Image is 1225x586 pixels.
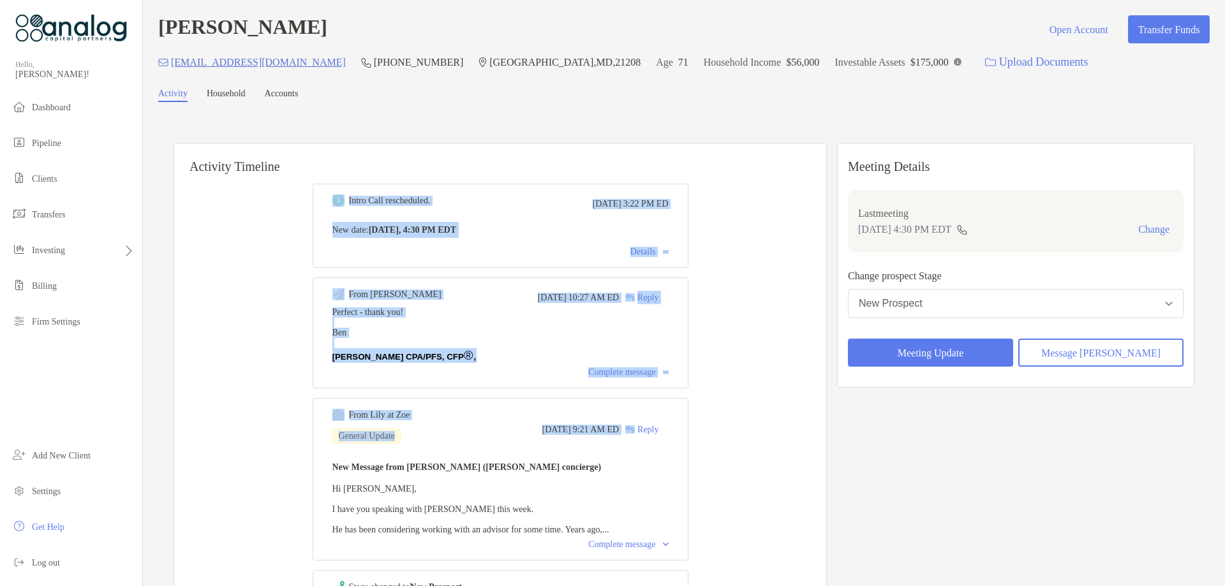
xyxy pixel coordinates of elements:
div: From [PERSON_NAME] [349,289,442,300]
span: [DATE] [542,425,571,435]
img: billing icon [11,277,27,293]
span: 3:22 PM ED [623,199,669,209]
div: Intro Call rescheduled. [349,196,431,206]
button: New Prospect [848,289,1184,318]
img: firm-settings icon [11,313,27,328]
a: Household [207,89,246,102]
img: Reply icon [625,425,635,434]
img: Event icon [332,194,345,207]
img: Location Icon [479,57,487,68]
a: Upload Documents [977,48,1096,76]
div: Ben [332,328,669,338]
div: Reply [619,291,658,304]
button: Open Account [1039,15,1118,43]
span: Billing [32,281,57,291]
span: [DATE] [538,293,567,303]
img: Event icon [332,409,345,421]
span: [PERSON_NAME]! [15,70,135,80]
div: General Update [332,429,401,444]
div: Complete message [588,539,668,550]
div: New Prospect [859,298,923,309]
img: Event icon [332,288,345,300]
div: Complete message [588,367,668,377]
img: logout icon [11,554,27,569]
span: Transfers [32,210,65,219]
img: Chevron icon [663,543,669,546]
p: Meeting Details [848,159,1184,175]
span: Pipeline [32,138,61,148]
button: Message [PERSON_NAME] [1018,339,1184,367]
img: Reply icon [625,293,635,302]
b: New Message from [PERSON_NAME] ([PERSON_NAME] concierge) [332,462,602,472]
div: Reply [619,423,658,436]
span: Add New Client [32,451,91,460]
img: Zoe Logo [15,5,127,51]
span: Dashboard [32,103,71,112]
img: button icon [985,58,996,67]
p: $56,000 [786,54,819,70]
span: Get Help [32,522,64,532]
span: Firm Settings [32,317,80,326]
img: add_new_client icon [11,447,27,462]
p: $175,000 [910,54,949,70]
a: Activity [158,89,188,102]
p: [EMAIL_ADDRESS][DOMAIN_NAME] [171,54,346,70]
p: Last meeting [858,205,1173,221]
p: Household Income [704,54,781,70]
button: Change [1134,223,1173,236]
p: [GEOGRAPHIC_DATA] , MD , 21208 [489,54,641,70]
div: Perfect - thank you! [332,307,669,318]
p: Investable Assets [835,54,905,70]
button: Meeting Update [848,339,1013,367]
img: communication type [956,224,968,235]
span: Settings [32,487,61,496]
div: Details [630,247,669,257]
p: Age [656,54,673,70]
span: 10:27 AM ED [568,293,619,303]
div: From Lily at Zoe [349,410,410,420]
p: New date : [332,222,669,238]
b: [DATE], 4:30 PM EDT [369,225,456,235]
img: clients icon [11,170,27,186]
span: Hi [PERSON_NAME], I have you speaking with [PERSON_NAME] this week. He has been considering worki... [332,484,609,534]
p: 71 [678,54,688,70]
img: dashboard icon [11,99,27,114]
img: Chevron icon [663,250,669,254]
img: get-help icon [11,518,27,534]
img: investing icon [11,242,27,257]
img: Email Icon [158,59,168,66]
button: Transfer Funds [1128,15,1210,43]
span: Log out [32,558,60,568]
h6: Activity Timeline [174,143,826,174]
span: Clients [32,174,57,184]
img: transfers icon [11,206,27,221]
p: Change prospect Stage [848,268,1184,284]
img: Phone Icon [361,57,371,68]
span: ®, [464,348,477,362]
img: Chevron icon [663,370,669,374]
img: settings icon [11,483,27,498]
span: [DATE] [593,199,621,209]
img: pipeline icon [11,135,27,150]
img: Info Icon [954,58,961,66]
img: Open dropdown arrow [1165,302,1173,306]
a: Accounts [265,89,299,102]
span: 9:21 AM ED [573,425,619,435]
p: [PHONE_NUMBER] [374,54,463,70]
b: [PERSON_NAME] CPA/PFS, CFP [332,352,464,362]
p: [DATE] 4:30 PM EDT [858,221,951,237]
h4: [PERSON_NAME] [158,15,327,43]
span: Investing [32,245,65,255]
